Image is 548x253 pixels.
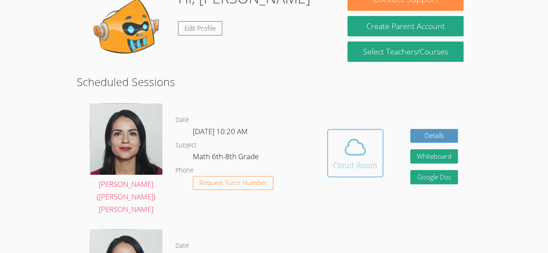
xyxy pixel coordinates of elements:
a: Select Teachers/Courses [347,42,463,62]
button: Create Parent Account [347,16,463,36]
img: picture.jpeg [90,103,162,174]
dt: Phone [175,165,194,176]
div: Cloud Room [333,159,377,171]
h2: Scheduled Sessions [77,74,471,90]
dd: Math 6th-8th Grade [193,151,260,165]
dt: Subject [175,140,197,151]
a: Google Doc [410,170,458,184]
a: Details [410,129,458,143]
dt: Date [175,240,189,251]
a: [PERSON_NAME] ([PERSON_NAME]) [PERSON_NAME] [90,103,162,216]
button: Cloud Room [327,129,383,177]
button: Whiteboard [410,149,458,163]
button: Request Tutor Number [193,176,274,190]
a: Edit Profile [178,21,222,35]
span: [DATE] 10:20 AM [193,126,248,136]
dt: Date [175,115,189,125]
span: Request Tutor Number [199,179,267,186]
